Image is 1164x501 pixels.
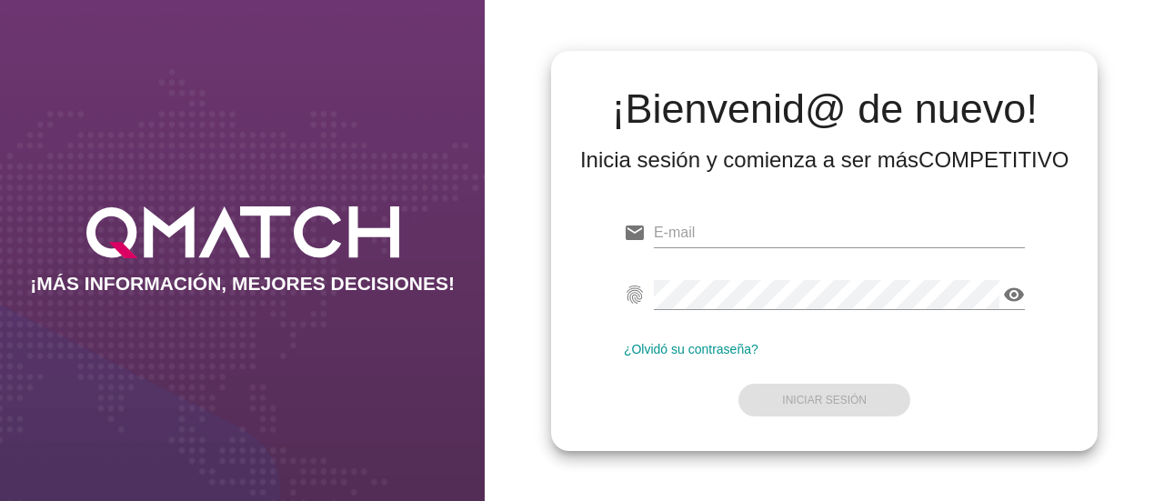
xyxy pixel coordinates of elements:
[624,284,646,306] i: fingerprint
[624,342,758,356] a: ¿Olvidó su contraseña?
[580,87,1069,131] h2: ¡Bienvenid@ de nuevo!
[654,218,1026,247] input: E-mail
[30,273,455,295] h2: ¡MÁS INFORMACIÓN, MEJORES DECISIONES!
[624,222,646,244] i: email
[1003,284,1025,306] i: visibility
[918,147,1069,172] strong: COMPETITIVO
[580,145,1069,175] div: Inicia sesión y comienza a ser más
